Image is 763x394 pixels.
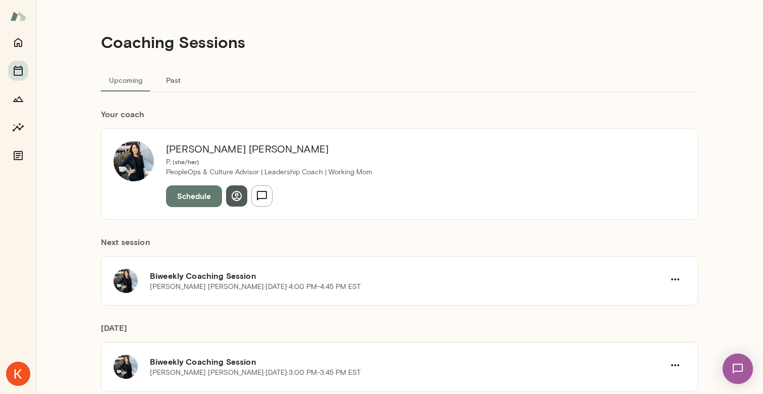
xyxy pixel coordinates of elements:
h4: Coaching Sessions [101,32,245,52]
button: Insights [8,117,28,137]
button: Schedule [166,185,222,207]
p: PeopleOps & Culture Advisor | Leadership Coach | Working Mom [166,167,372,177]
button: Send message [251,185,272,207]
h6: Biweekly Coaching Session [150,356,665,368]
p: [PERSON_NAME] [PERSON_NAME] · [DATE] · 3:00 PM-3:45 PM EST [150,368,361,378]
h6: [DATE] [101,322,698,342]
h6: Your coach [101,108,698,120]
h6: Biweekly Coaching Session [150,270,665,282]
img: Kelly Calheiros [6,362,30,386]
button: Sessions [8,61,28,81]
img: Allyson Tom [114,141,154,181]
button: Past [150,68,196,92]
div: basic tabs example [101,68,698,92]
span: ( she/her ) [171,158,199,165]
button: Documents [8,145,28,166]
button: Growth Plan [8,89,28,109]
button: View profile [226,185,247,207]
button: Upcoming [101,68,150,92]
img: Mento [10,7,26,26]
p: P, [166,157,372,167]
h6: [PERSON_NAME] [PERSON_NAME] [166,141,372,157]
button: Home [8,32,28,53]
p: [PERSON_NAME] [PERSON_NAME] · [DATE] · 4:00 PM-4:45 PM EST [150,282,361,292]
h6: Next session [101,236,698,256]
